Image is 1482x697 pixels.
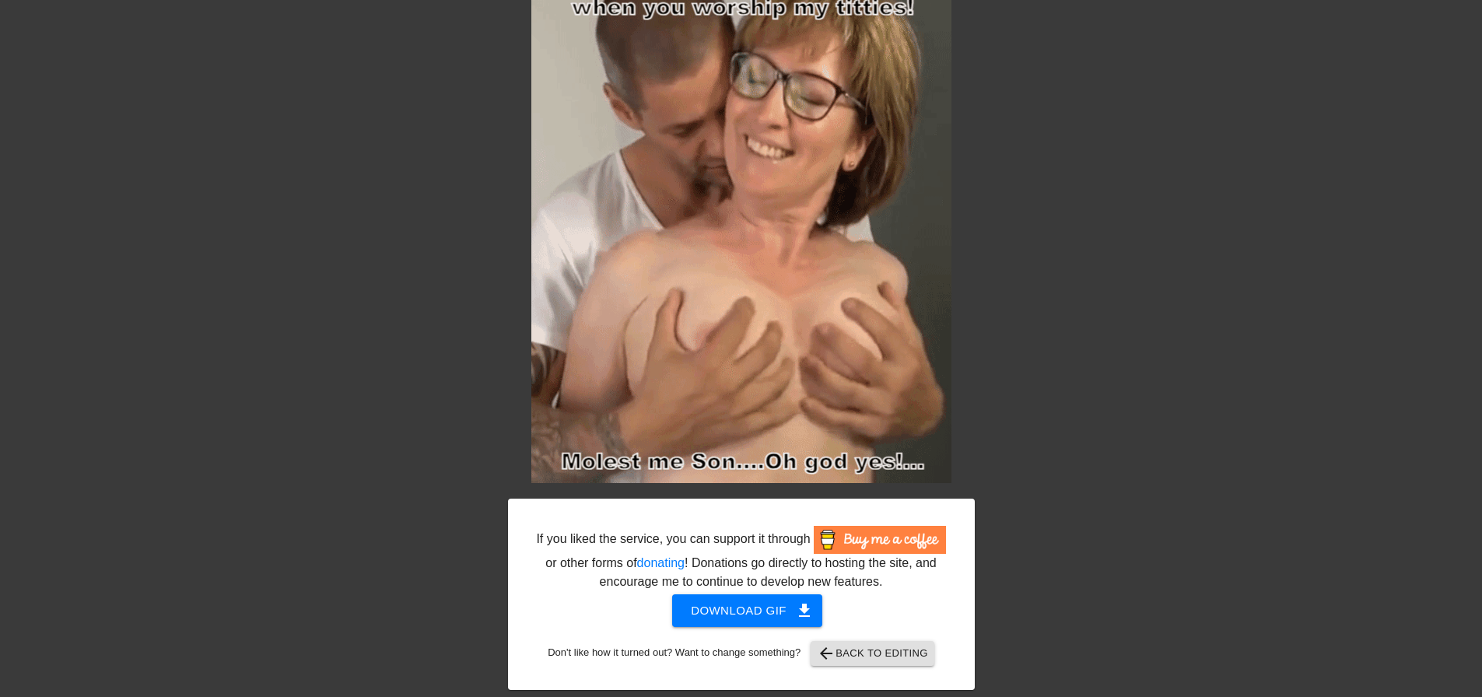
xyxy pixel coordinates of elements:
a: donating [637,556,685,569]
span: get_app [795,601,814,620]
span: arrow_back [817,644,836,663]
a: Download gif [660,603,822,616]
img: Buy Me A Coffee [814,526,946,554]
button: Download gif [672,594,822,627]
span: Back to Editing [817,644,928,663]
div: If you liked the service, you can support it through or other forms of ! Donations go directly to... [535,526,948,591]
button: Back to Editing [811,641,934,666]
div: Don't like how it turned out? Want to change something? [532,641,951,666]
span: Download gif [691,601,804,621]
